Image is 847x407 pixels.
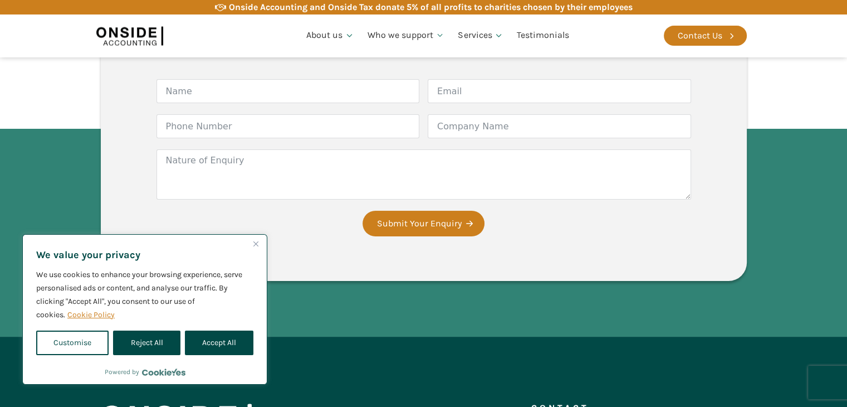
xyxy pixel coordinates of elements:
[156,149,691,200] textarea: Nature of Enquiry
[428,79,691,103] input: Email
[253,241,258,246] img: Close
[249,237,262,250] button: Close
[678,28,722,43] div: Contact Us
[363,211,484,236] button: Submit Your Enquiry
[156,79,420,103] input: Name
[142,369,185,376] a: Visit CookieYes website
[22,234,267,385] div: We value your privacy
[664,26,747,46] a: Contact Us
[36,268,253,322] p: We use cookies to enhance your browsing experience, serve personalised ads or content, and analys...
[36,331,109,355] button: Customise
[300,17,361,55] a: About us
[451,17,510,55] a: Services
[185,331,253,355] button: Accept All
[156,114,420,138] input: Phone Number
[361,17,452,55] a: Who we support
[36,248,253,261] p: We value your privacy
[428,114,691,138] input: Company Name
[67,309,115,320] a: Cookie Policy
[96,23,163,49] img: Onside Accounting
[510,17,576,55] a: Testimonials
[113,331,180,355] button: Reject All
[105,366,185,377] div: Powered by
